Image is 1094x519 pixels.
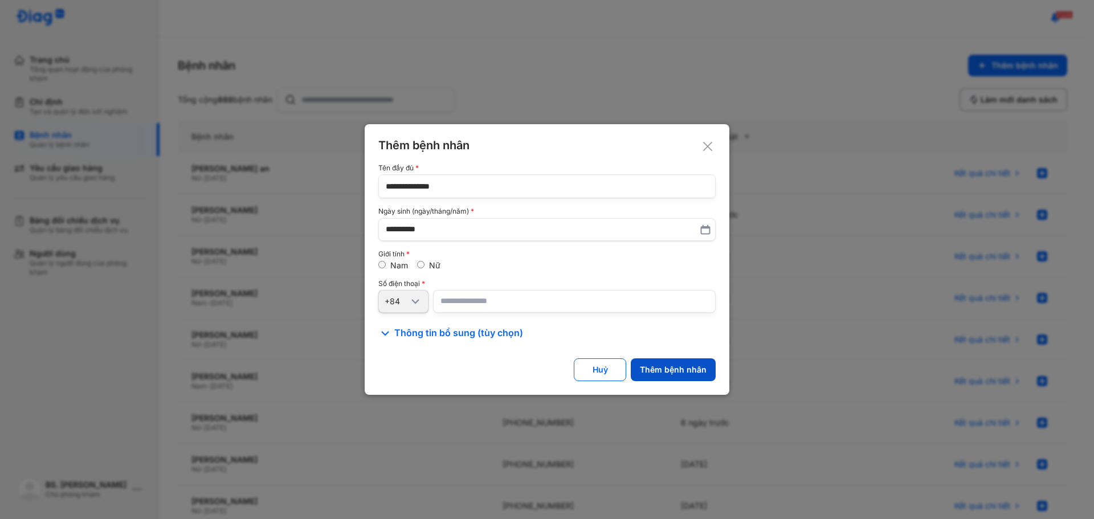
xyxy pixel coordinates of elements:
div: +84 [385,296,409,307]
div: Tên đầy đủ [378,164,716,172]
div: Ngày sinh (ngày/tháng/năm) [378,207,716,215]
button: Thêm bệnh nhân [631,358,716,381]
span: Thông tin bổ sung (tùy chọn) [394,326,523,340]
button: Huỷ [574,358,626,381]
div: Giới tính [378,250,716,258]
div: Thêm bệnh nhân [378,138,716,153]
div: Thêm bệnh nhân [640,365,707,375]
div: Số điện thoại [378,280,716,288]
label: Nam [390,260,408,270]
label: Nữ [429,260,440,270]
